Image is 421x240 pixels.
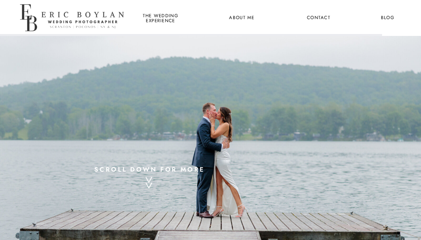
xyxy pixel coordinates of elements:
[306,13,332,23] a: Contact
[225,13,259,23] a: About Me
[89,164,211,173] a: scroll down for more
[141,13,179,23] a: the wedding experience
[375,13,401,23] a: Blog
